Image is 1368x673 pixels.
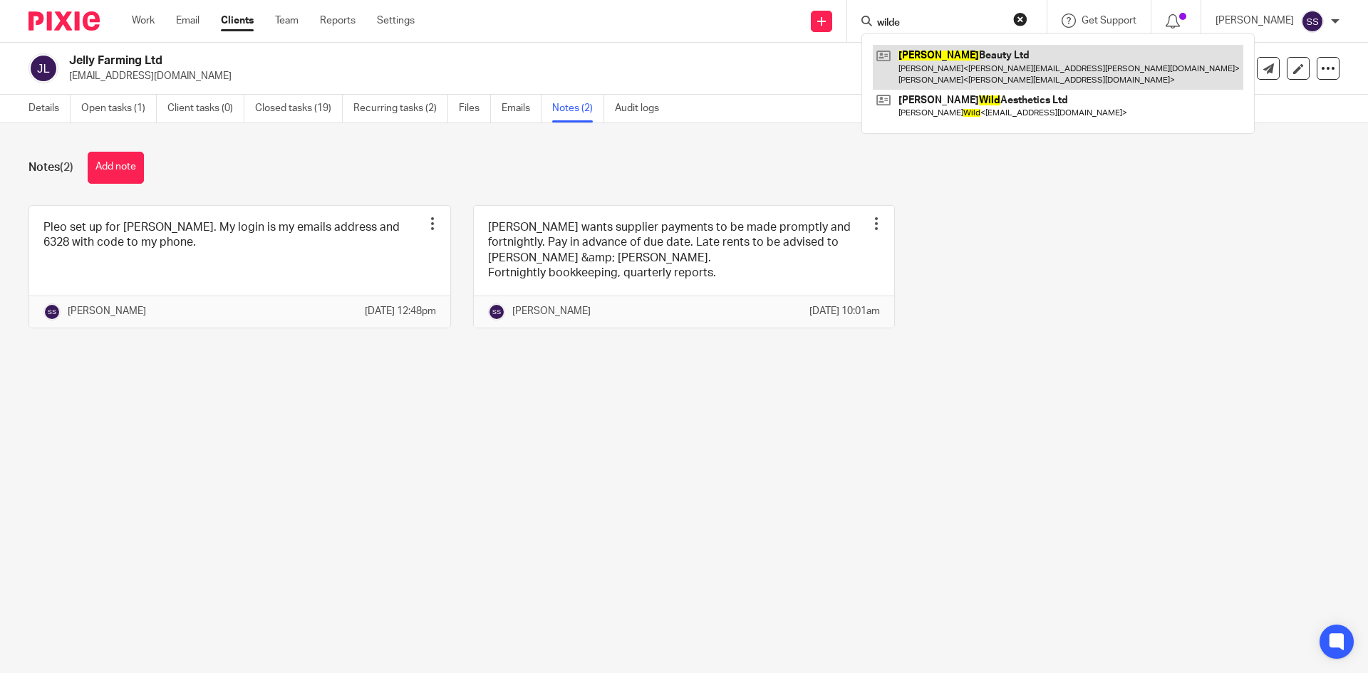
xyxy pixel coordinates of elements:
a: Team [275,14,299,28]
a: Emails [502,95,541,122]
p: [PERSON_NAME] [1216,14,1294,28]
p: [DATE] 12:48pm [365,304,436,318]
input: Search [876,17,1004,30]
button: Clear [1013,12,1027,26]
img: svg%3E [1301,10,1324,33]
a: Email [176,14,199,28]
h1: Notes [28,160,73,175]
p: [DATE] 10:01am [809,304,880,318]
img: svg%3E [43,303,61,320]
a: Clients [221,14,254,28]
span: (2) [60,162,73,173]
a: Files [459,95,491,122]
img: svg%3E [488,303,505,320]
img: Pixie [28,11,100,31]
a: Reports [320,14,356,28]
a: Client tasks (0) [167,95,244,122]
button: Add note [88,152,144,184]
a: Audit logs [615,95,670,122]
p: [PERSON_NAME] [68,304,146,318]
h2: Jelly Farming Ltd [69,53,931,68]
a: Work [132,14,155,28]
p: [EMAIL_ADDRESS][DOMAIN_NAME] [69,69,1146,83]
img: svg%3E [28,53,58,83]
a: Details [28,95,71,122]
span: Get Support [1082,16,1136,26]
a: Settings [377,14,415,28]
a: Notes (2) [552,95,604,122]
a: Recurring tasks (2) [353,95,448,122]
a: Open tasks (1) [81,95,157,122]
a: Closed tasks (19) [255,95,343,122]
p: [PERSON_NAME] [512,304,591,318]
